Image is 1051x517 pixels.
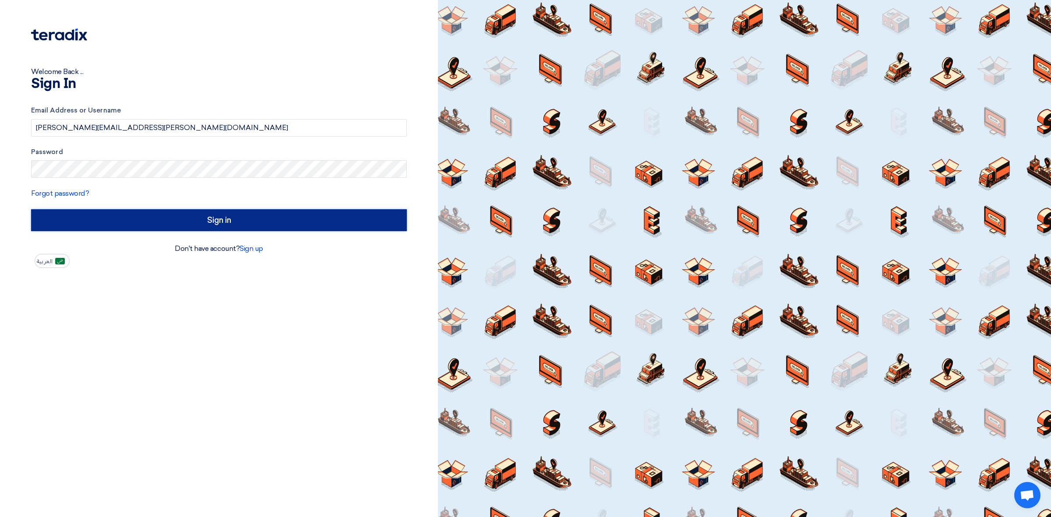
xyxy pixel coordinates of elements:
[31,189,89,197] a: Forgot password?
[31,106,407,116] label: Email Address or Username
[1014,482,1040,508] a: Open chat
[31,28,87,41] img: Teradix logo
[31,243,407,254] div: Don't have account?
[31,67,407,77] div: Welcome Back ...
[240,244,263,253] a: Sign up
[31,77,407,91] h1: Sign In
[31,209,407,231] input: Sign in
[37,258,53,264] span: العربية
[31,147,407,157] label: Password
[55,258,65,264] img: ar-AR.png
[35,254,70,268] button: العربية
[31,119,407,137] input: Enter your business email or username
